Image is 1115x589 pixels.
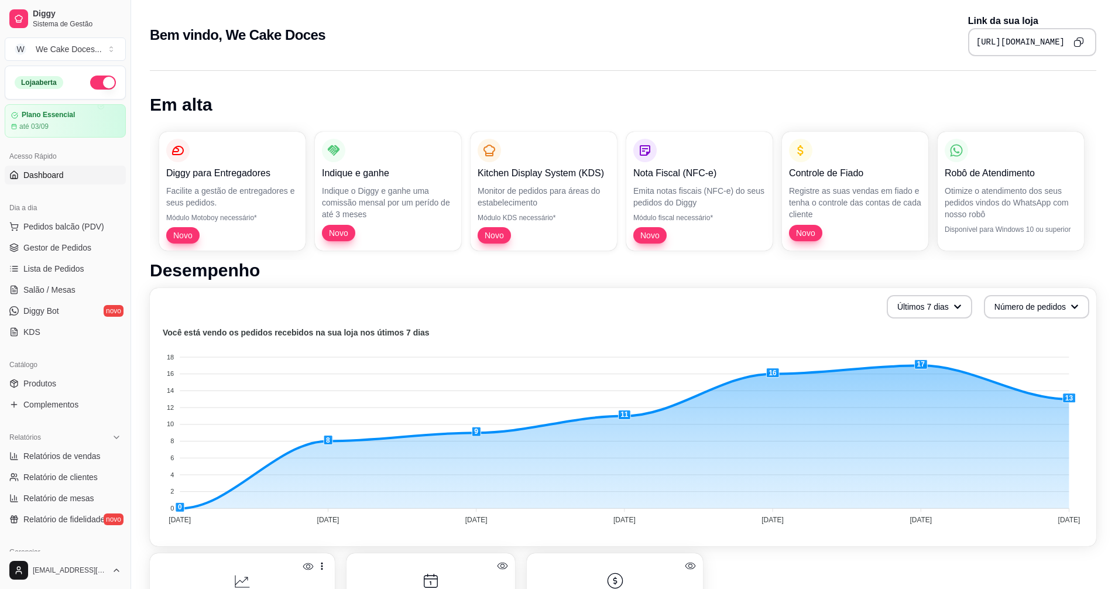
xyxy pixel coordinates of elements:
[15,76,63,89] div: Loja aberta
[23,305,59,317] span: Diggy Bot
[167,354,174,361] tspan: 18
[5,217,126,236] button: Pedidos balcão (PDV)
[5,395,126,414] a: Complementos
[166,213,299,222] p: Módulo Motoboy necessário*
[968,14,1096,28] p: Link da sua loja
[478,185,610,208] p: Monitor de pedidos para áreas do estabelecimento
[167,387,174,394] tspan: 14
[633,166,766,180] p: Nota Fiscal (NFC-e)
[5,166,126,184] a: Dashboard
[761,516,784,524] tspan: [DATE]
[945,185,1077,220] p: Otimize o atendimento dos seus pedidos vindos do WhatsApp com nosso robô
[9,433,41,442] span: Relatórios
[633,213,766,222] p: Módulo fiscal necessário*
[170,505,174,512] tspan: 0
[36,43,102,55] div: We Cake Doces ...
[15,43,26,55] span: W
[480,230,509,241] span: Novo
[22,111,75,119] article: Plano Essencial
[945,225,1077,234] p: Disponível para Windows 10 ou superior
[322,166,454,180] p: Indique e ganhe
[322,185,454,220] p: Indique o Diggy e ganhe uma comissão mensal por um perído de até 3 meses
[170,471,174,478] tspan: 4
[23,450,101,462] span: Relatórios de vendas
[791,227,820,239] span: Novo
[23,221,104,232] span: Pedidos balcão (PDV)
[5,374,126,393] a: Produtos
[910,516,932,524] tspan: [DATE]
[33,566,107,575] span: [EMAIL_ADDRESS][DOMAIN_NAME]
[23,169,64,181] span: Dashboard
[33,9,121,19] span: Diggy
[5,447,126,465] a: Relatórios de vendas
[170,454,174,461] tspan: 6
[5,302,126,320] a: Diggy Botnovo
[945,166,1077,180] p: Robô de Atendimento
[626,132,773,251] button: Nota Fiscal (NFC-e)Emita notas fiscais (NFC-e) do seus pedidos do DiggyMódulo fiscal necessário*Novo
[5,543,126,561] div: Gerenciar
[5,259,126,278] a: Lista de Pedidos
[1069,33,1088,52] button: Copy to clipboard
[5,323,126,341] a: KDS
[169,516,191,524] tspan: [DATE]
[23,242,91,254] span: Gestor de Pedidos
[170,437,174,444] tspan: 8
[465,516,488,524] tspan: [DATE]
[23,326,40,338] span: KDS
[5,355,126,374] div: Catálogo
[169,230,197,241] span: Novo
[166,185,299,208] p: Facilite a gestão de entregadores e seus pedidos.
[5,556,126,584] button: [EMAIL_ADDRESS][DOMAIN_NAME]
[471,132,617,251] button: Kitchen Display System (KDS)Monitor de pedidos para áreas do estabelecimentoMódulo KDS necessário...
[163,328,430,337] text: Você está vendo os pedidos recebidos na sua loja nos útimos 7 dias
[984,295,1089,319] button: Número de pedidos
[33,19,121,29] span: Sistema de Gestão
[887,295,972,319] button: Últimos 7 dias
[5,147,126,166] div: Acesso Rápido
[633,185,766,208] p: Emita notas fiscais (NFC-e) do seus pedidos do Diggy
[317,516,339,524] tspan: [DATE]
[636,230,664,241] span: Novo
[5,468,126,487] a: Relatório de clientes
[159,132,306,251] button: Diggy para EntregadoresFacilite a gestão de entregadores e seus pedidos.Módulo Motoboy necessário...
[5,510,126,529] a: Relatório de fidelidadenovo
[613,516,636,524] tspan: [DATE]
[170,488,174,495] tspan: 2
[23,284,76,296] span: Salão / Mesas
[5,489,126,508] a: Relatório de mesas
[976,36,1065,48] pre: [URL][DOMAIN_NAME]
[789,166,921,180] p: Controle de Fiado
[150,26,325,44] h2: Bem vindo, We Cake Doces
[23,471,98,483] span: Relatório de clientes
[5,280,126,299] a: Salão / Mesas
[23,492,94,504] span: Relatório de mesas
[5,5,126,33] a: DiggySistema de Gestão
[150,260,1096,281] h1: Desempenho
[23,399,78,410] span: Complementos
[478,166,610,180] p: Kitchen Display System (KDS)
[167,404,174,411] tspan: 12
[19,122,49,131] article: até 03/09
[23,513,105,525] span: Relatório de fidelidade
[5,104,126,138] a: Plano Essencialaté 03/09
[90,76,116,90] button: Alterar Status
[1058,516,1080,524] tspan: [DATE]
[150,94,1096,115] h1: Em alta
[23,263,84,275] span: Lista de Pedidos
[315,132,461,251] button: Indique e ganheIndique o Diggy e ganhe uma comissão mensal por um perído de até 3 mesesNovo
[5,238,126,257] a: Gestor de Pedidos
[23,378,56,389] span: Produtos
[5,37,126,61] button: Select a team
[167,370,174,377] tspan: 16
[938,132,1084,251] button: Robô de AtendimentoOtimize o atendimento dos seus pedidos vindos do WhatsApp com nosso robôDispon...
[789,185,921,220] p: Registre as suas vendas em fiado e tenha o controle das contas de cada cliente
[324,227,353,239] span: Novo
[478,213,610,222] p: Módulo KDS necessário*
[782,132,928,251] button: Controle de FiadoRegistre as suas vendas em fiado e tenha o controle das contas de cada clienteNovo
[167,420,174,427] tspan: 10
[166,166,299,180] p: Diggy para Entregadores
[5,198,126,217] div: Dia a dia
